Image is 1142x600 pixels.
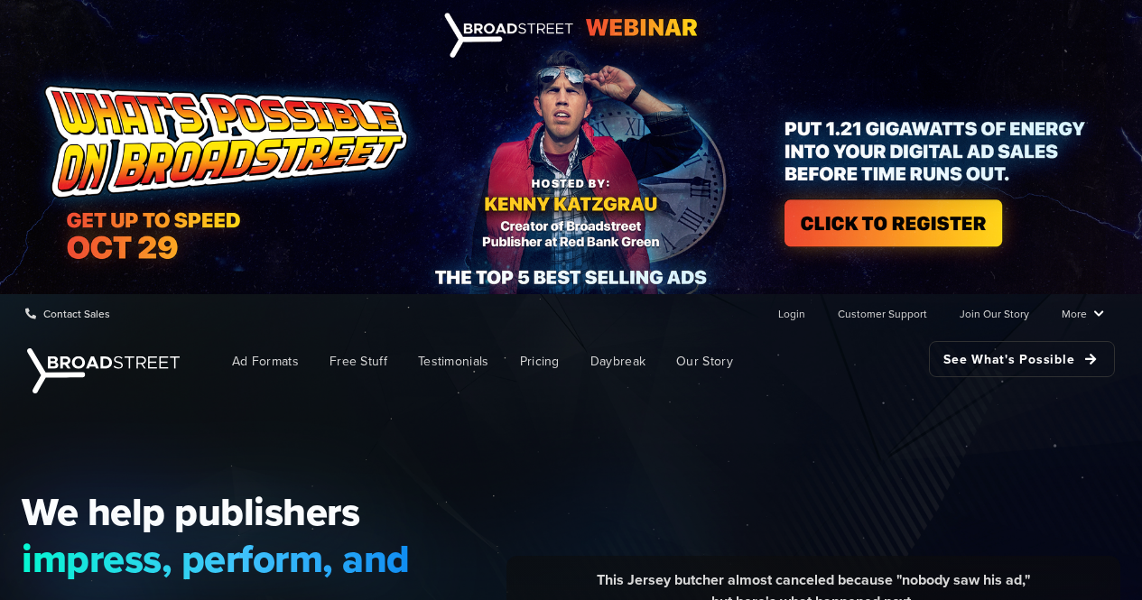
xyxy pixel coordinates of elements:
span: Testimonials [418,352,489,371]
span: Free Stuff [330,352,387,371]
a: Testimonials [404,341,503,382]
a: Customer Support [838,295,927,331]
a: Pricing [506,341,573,382]
a: Join Our Story [960,295,1029,331]
span: Pricing [520,352,560,371]
span: Ad Formats [232,352,299,371]
a: Ad Formats [218,341,312,382]
nav: Main [190,332,1115,391]
a: Login [778,295,805,331]
a: See What's Possible [929,341,1115,377]
a: Our Story [663,341,747,382]
span: Our Story [676,352,733,371]
img: Broadstreet | The Ad Manager for Small Publishers [27,348,180,393]
a: Free Stuff [316,341,401,382]
span: We help publishers [22,488,456,535]
a: More [1062,295,1104,331]
a: Contact Sales [25,295,110,331]
a: Daybreak [577,341,659,382]
span: Daybreak [590,352,645,371]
